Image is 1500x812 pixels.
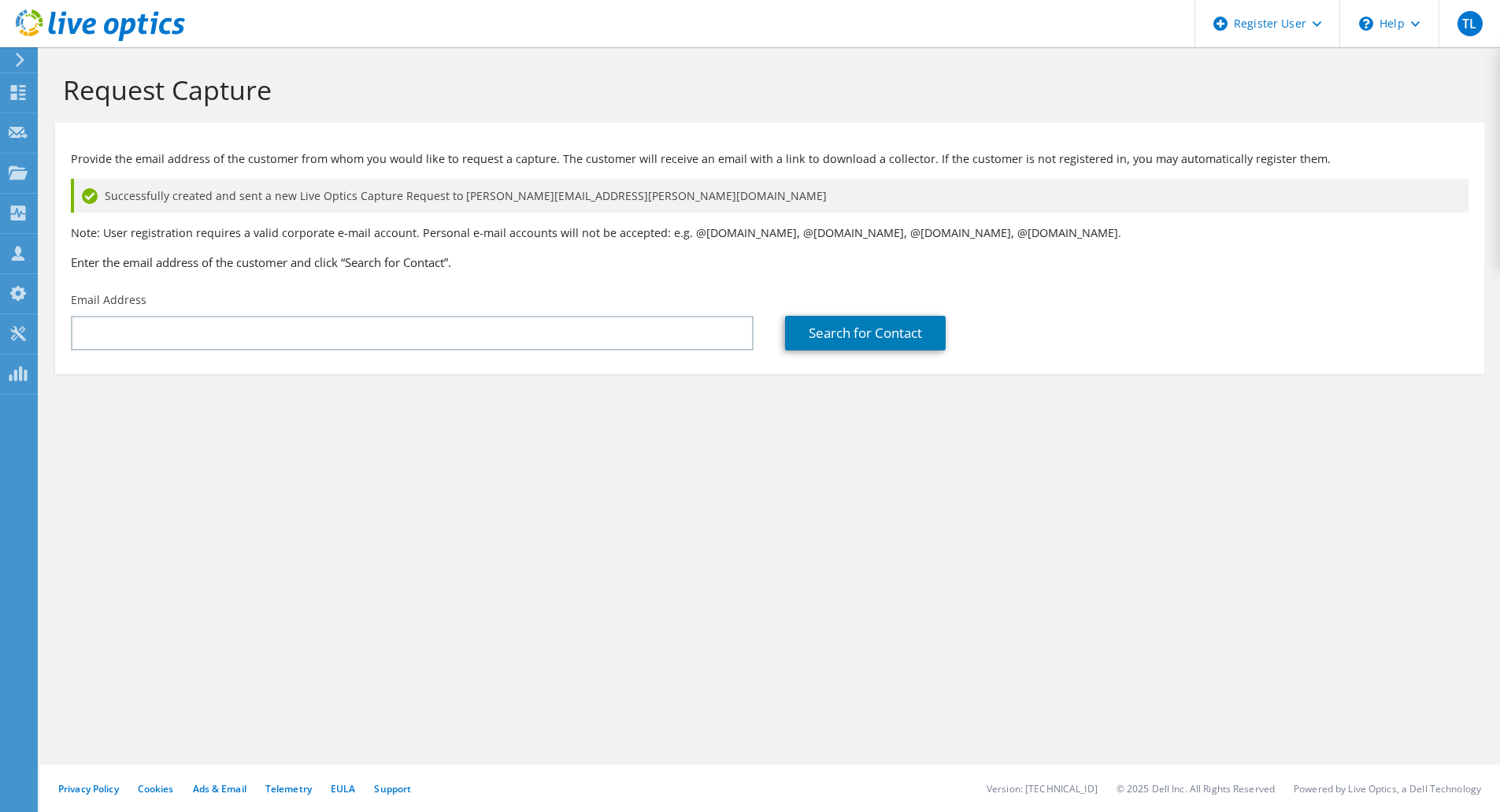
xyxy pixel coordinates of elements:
li: © 2025 Dell Inc. All Rights Reserved [1117,782,1275,795]
a: Privacy Policy [58,782,119,795]
span: Successfully created and sent a new Live Optics Capture Request to [PERSON_NAME][EMAIL_ADDRESS][P... [105,187,827,205]
a: Ads & Email [193,782,246,795]
a: Cookies [138,782,174,795]
p: Provide the email address of the customer from whom you would like to request a capture. The cust... [71,150,1469,168]
p: Note: User registration requires a valid corporate e-mail account. Personal e-mail accounts will ... [71,224,1469,242]
li: Powered by Live Optics, a Dell Technology [1294,782,1481,795]
li: Version: [TECHNICAL_ID] [987,782,1098,795]
a: EULA [331,782,355,795]
h3: Enter the email address of the customer and click “Search for Contact”. [71,254,1469,271]
a: Support [374,782,411,795]
svg: \n [1359,17,1373,31]
a: Search for Contact [785,316,946,350]
h1: Request Capture [63,73,1469,106]
label: Email Address [71,292,146,308]
a: Telemetry [265,782,312,795]
span: TL [1457,11,1483,36]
